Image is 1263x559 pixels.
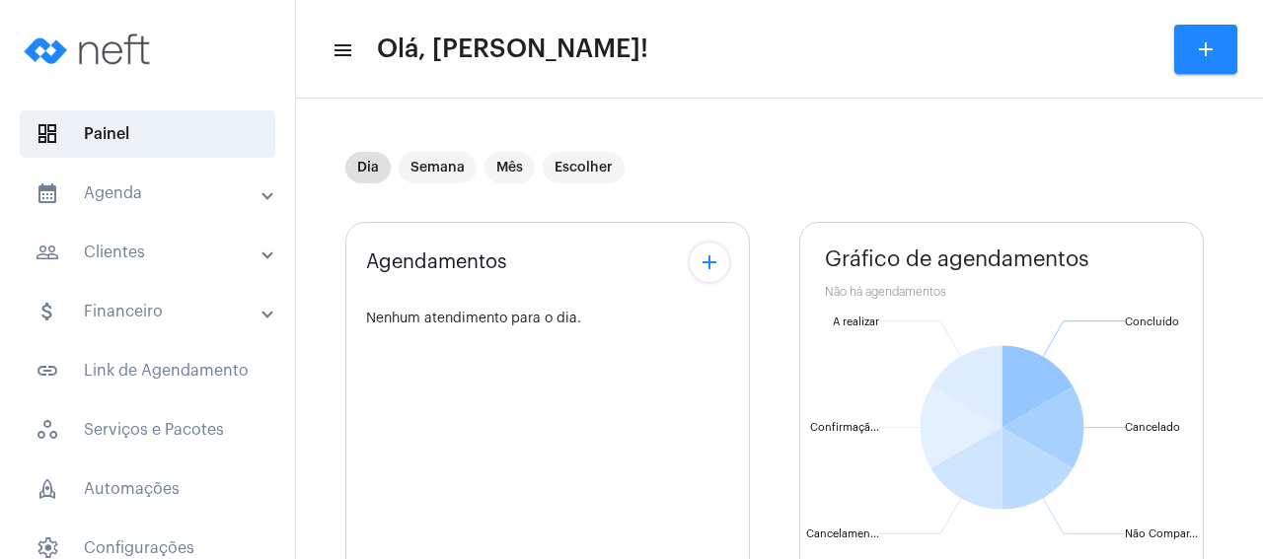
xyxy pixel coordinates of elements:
span: Painel [20,110,275,158]
mat-expansion-panel-header: sidenav iconClientes [12,229,295,276]
span: sidenav icon [36,418,59,442]
span: Gráfico de agendamentos [825,247,1089,271]
mat-expansion-panel-header: sidenav iconFinanceiro [12,288,295,335]
mat-icon: sidenav icon [36,300,59,323]
img: logo-neft-novo-2.png [16,10,164,89]
mat-panel-title: Financeiro [36,300,263,323]
text: Cancelado [1125,422,1180,433]
mat-chip: Escolher [543,152,625,183]
mat-icon: add [1194,37,1218,61]
span: Olá, [PERSON_NAME]! [377,34,648,65]
mat-icon: sidenav icon [36,181,59,205]
text: A realizar [833,316,879,327]
div: Nenhum atendimento para o dia. [366,312,729,326]
text: Concluído [1125,316,1179,327]
mat-panel-title: Agenda [36,181,263,205]
span: Agendamentos [366,251,507,273]
span: Link de Agendamento [20,347,275,394]
mat-chip: Mês [484,152,535,183]
mat-icon: sidenav icon [36,241,59,264]
span: Automações [20,465,275,513]
mat-chip: Dia [345,152,391,183]
mat-icon: add [698,250,721,274]
text: Cancelamen... [806,528,879,539]
mat-icon: sidenav icon [36,359,59,383]
mat-panel-title: Clientes [36,241,263,264]
span: sidenav icon [36,122,59,146]
mat-expansion-panel-header: sidenav iconAgenda [12,170,295,217]
mat-icon: sidenav icon [332,38,351,62]
span: sidenav icon [36,477,59,501]
mat-chip: Semana [399,152,477,183]
text: Não Compar... [1125,528,1198,539]
span: Serviços e Pacotes [20,406,275,454]
text: Confirmaçã... [810,422,879,434]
